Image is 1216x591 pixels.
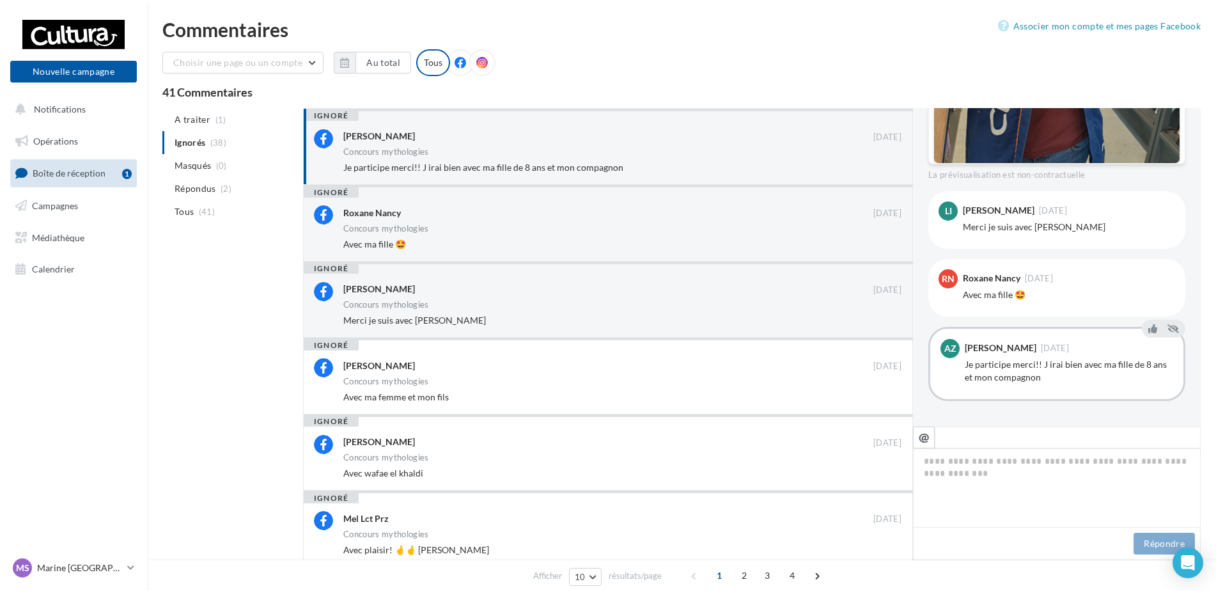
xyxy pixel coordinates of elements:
span: RN [942,272,955,285]
div: ignoré [304,340,359,351]
span: 10 [575,572,586,582]
div: [PERSON_NAME] [343,436,415,448]
a: Opérations [8,128,139,155]
button: Choisir une page ou un compte [162,52,323,74]
span: [DATE] [1025,274,1053,283]
span: Avec wafae el khaldi [343,468,423,478]
div: La prévisualisation est non-contractuelle [928,164,1185,181]
a: MS Marine [GEOGRAPHIC_DATA] [10,556,137,580]
a: Boîte de réception1 [8,159,139,187]
div: Concours mythologies [343,453,429,462]
span: Afficher [533,570,562,582]
span: Masqués [175,159,211,172]
button: Notifications [8,96,134,123]
span: Choisir une page ou un compte [173,57,302,68]
span: Opérations [33,136,78,146]
div: Mel Lct Prz [343,512,389,525]
div: Tous [416,49,450,76]
span: A traiter [175,113,210,126]
i: @ [919,431,930,443]
div: [PERSON_NAME] [963,206,1034,215]
span: Médiathèque [32,232,84,242]
div: Roxane Nancy [343,207,401,219]
a: Campagnes [8,193,139,219]
span: Avec plaisir! 🤞🤞 [PERSON_NAME] [343,544,489,555]
span: [DATE] [873,132,901,143]
span: [DATE] [873,285,901,296]
button: Au total [355,52,411,74]
span: Merci je suis avec [PERSON_NAME] [343,315,486,326]
div: Merci je suis avec [PERSON_NAME] [963,221,1175,233]
div: Concours mythologies [343,301,429,309]
span: AZ [944,342,956,355]
div: Je participe merci!! J irai bien avec ma fille de 8 ans et mon compagnon [965,358,1173,384]
span: Répondus [175,182,216,195]
span: Je participe merci!! J irai bien avec ma fille de 8 ans et mon compagnon [343,162,623,173]
button: @ [913,427,935,448]
span: Avec ma femme et mon fils [343,391,449,402]
button: Au total [334,52,411,74]
div: ignoré [304,264,359,274]
div: [PERSON_NAME] [343,359,415,372]
span: (1) [215,114,226,125]
div: Concours mythologies [343,148,429,156]
span: [DATE] [873,514,901,525]
span: LI [945,205,952,217]
div: Commentaires [162,20,1201,39]
span: Calendrier [32,264,75,274]
span: (2) [221,184,231,194]
span: 1 [709,565,729,586]
span: Boîte de réception [33,168,105,178]
span: [DATE] [873,361,901,372]
a: Associer mon compte et mes pages Facebook [998,19,1201,34]
span: Campagnes [32,200,78,211]
div: [PERSON_NAME] [965,343,1036,352]
div: ignoré [304,111,359,121]
span: résultats/page [609,570,662,582]
a: Calendrier [8,256,139,283]
div: ignoré [304,416,359,427]
span: (0) [216,161,227,171]
span: 2 [734,565,754,586]
span: MS [16,562,29,574]
p: Marine [GEOGRAPHIC_DATA] [37,562,122,574]
div: [PERSON_NAME] [343,283,415,295]
span: [DATE] [1041,344,1069,352]
span: (41) [199,207,215,217]
div: ignoré [304,493,359,503]
div: [PERSON_NAME] [343,130,415,143]
div: Avec ma fille 🤩 [963,288,1175,301]
span: [DATE] [873,437,901,449]
span: [DATE] [1039,207,1067,215]
div: 1 [122,169,132,179]
div: Open Intercom Messenger [1173,548,1203,578]
div: 41 Commentaires [162,86,1201,98]
div: Concours mythologies [343,530,429,539]
button: Répondre [1134,533,1195,555]
span: 3 [757,565,777,586]
span: Notifications [34,104,86,114]
span: 4 [782,565,802,586]
span: Avec ma fille 🤩 [343,239,406,249]
div: Concours mythologies [343,377,429,386]
button: Nouvelle campagne [10,61,137,83]
span: Tous [175,205,194,218]
span: [DATE] [873,208,901,219]
div: Roxane Nancy [963,274,1020,283]
button: 10 [569,568,602,586]
div: Concours mythologies [343,225,429,233]
a: Médiathèque [8,225,139,251]
div: ignoré [304,187,359,198]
